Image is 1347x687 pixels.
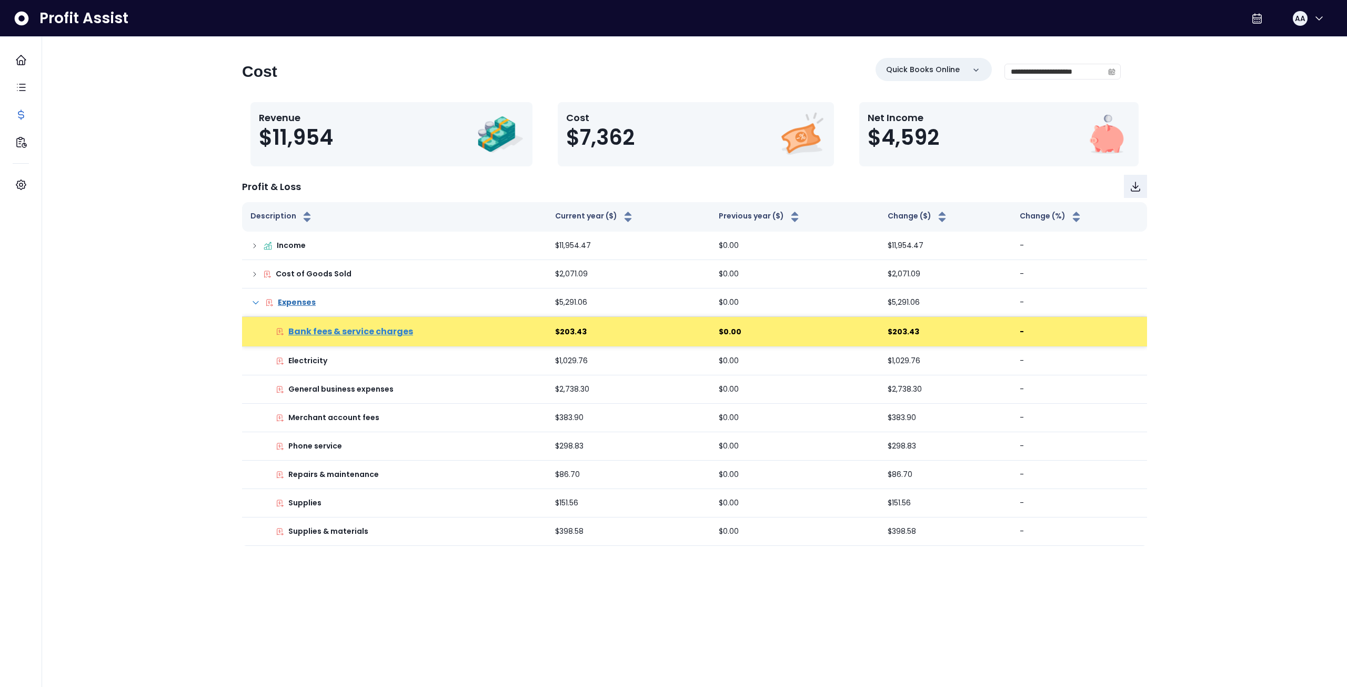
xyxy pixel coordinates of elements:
[547,375,710,404] td: $2,738.30
[879,517,1011,546] td: $398.58
[879,404,1011,432] td: $383.90
[710,489,879,517] td: $0.00
[547,432,710,461] td: $298.83
[288,355,327,366] p: Electricity
[778,111,826,158] img: Cost
[879,260,1011,288] td: $2,071.09
[710,517,879,546] td: $0.00
[566,125,635,150] span: $7,362
[868,125,939,150] span: $4,592
[288,526,368,537] p: Supplies & materials
[868,111,939,125] p: Net Income
[1011,260,1147,288] td: -
[1124,175,1147,198] button: Download
[547,288,710,317] td: $5,291.06
[547,260,710,288] td: $2,071.09
[886,64,960,75] p: Quick Books Online
[719,211,801,223] button: Previous year ($)
[259,111,333,125] p: Revenue
[710,260,879,288] td: $0.00
[710,432,879,461] td: $0.00
[710,317,879,347] td: $0.00
[242,62,277,81] h2: Cost
[879,432,1011,461] td: $298.83
[547,317,710,347] td: $203.43
[259,125,333,150] span: $11,954
[1011,375,1147,404] td: -
[288,412,379,423] p: Merchant account fees
[1011,489,1147,517] td: -
[547,347,710,375] td: $1,029.76
[278,297,316,308] p: Expenses
[1011,517,1147,546] td: -
[1083,111,1130,158] img: Net Income
[39,9,128,28] span: Profit Assist
[1295,13,1305,24] span: AA
[288,469,379,480] p: Repairs & maintenance
[879,489,1011,517] td: $151.56
[547,489,710,517] td: $151.56
[879,317,1011,347] td: $203.43
[277,240,306,251] p: Income
[250,211,314,223] button: Description
[547,232,710,260] td: $11,954.47
[477,111,524,158] img: Revenue
[288,325,413,338] p: Bank fees & service charges
[879,288,1011,317] td: $5,291.06
[1011,232,1147,260] td: -
[879,461,1011,489] td: $86.70
[710,375,879,404] td: $0.00
[547,517,710,546] td: $398.58
[288,497,321,509] p: Supplies
[710,461,879,489] td: $0.00
[710,232,879,260] td: $0.00
[879,347,1011,375] td: $1,029.76
[276,268,351,280] p: Cost of Goods Sold
[1011,347,1147,375] td: -
[288,441,342,452] p: Phone service
[1011,461,1147,489] td: -
[288,384,394,395] p: General business expenses
[555,211,635,223] button: Current year ($)
[1020,211,1083,223] button: Change (%)
[710,404,879,432] td: $0.00
[879,232,1011,260] td: $11,954.47
[242,180,301,194] p: Profit & Loss
[879,375,1011,404] td: $2,738.30
[1011,432,1147,461] td: -
[566,111,635,125] p: Cost
[888,211,949,223] button: Change ($)
[710,347,879,375] td: $0.00
[547,461,710,489] td: $86.70
[1108,68,1115,75] svg: calendar
[1011,404,1147,432] td: -
[1011,288,1147,317] td: -
[1011,317,1147,347] td: -
[710,288,879,317] td: $0.00
[547,404,710,432] td: $383.90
